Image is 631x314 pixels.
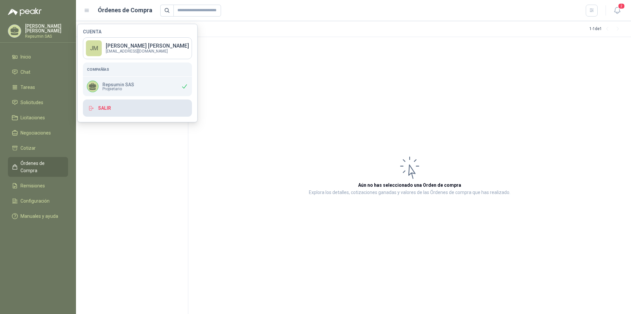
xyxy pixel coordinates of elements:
a: Órdenes de Compra [8,157,68,177]
span: Propietario [102,87,134,91]
button: 2 [611,5,623,17]
h3: Aún no has seleccionado una Orden de compra [358,181,461,189]
span: Cotizar [20,144,36,152]
a: Inicio [8,51,68,63]
a: Negociaciones [8,127,68,139]
div: Repsumin SASPropietario [83,77,192,96]
span: Órdenes de Compra [20,160,62,174]
p: [PERSON_NAME] [PERSON_NAME] [106,43,189,49]
span: Chat [20,68,30,76]
a: Chat [8,66,68,78]
a: Licitaciones [8,111,68,124]
p: Repsumin SAS [25,34,68,38]
span: 2 [618,3,625,9]
h5: Compañías [87,66,188,72]
p: Repsumin SAS [102,82,134,87]
span: Inicio [20,53,31,60]
span: Solicitudes [20,99,43,106]
h4: Cuenta [83,29,192,34]
img: Logo peakr [8,8,42,16]
button: Salir [83,99,192,117]
a: Solicitudes [8,96,68,109]
span: Configuración [20,197,50,205]
span: Manuales y ayuda [20,213,58,220]
a: Cotizar [8,142,68,154]
a: Manuales y ayuda [8,210,68,222]
p: [EMAIL_ADDRESS][DOMAIN_NAME] [106,49,189,53]
span: Negociaciones [20,129,51,137]
a: JM[PERSON_NAME] [PERSON_NAME][EMAIL_ADDRESS][DOMAIN_NAME] [83,37,192,59]
div: 1 - 1 de 1 [589,24,623,34]
span: Tareas [20,84,35,91]
h1: Órdenes de Compra [98,6,152,15]
a: Remisiones [8,179,68,192]
a: Configuración [8,195,68,207]
p: [PERSON_NAME] [PERSON_NAME] [25,24,68,33]
span: Licitaciones [20,114,45,121]
a: Tareas [8,81,68,94]
span: Remisiones [20,182,45,189]
p: Explora los detalles, cotizaciones ganadas y valores de las Órdenes de compra que has realizado. [309,189,510,197]
div: JM [86,40,102,56]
